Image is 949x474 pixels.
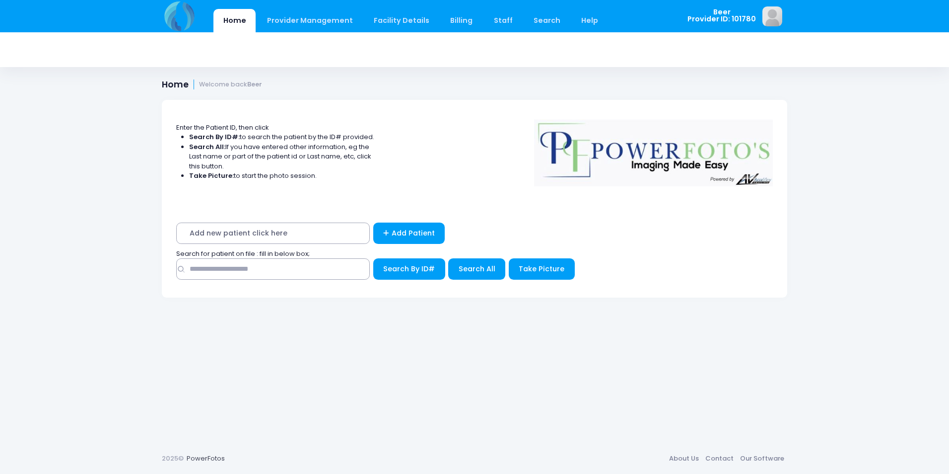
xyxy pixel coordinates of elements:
[364,9,439,32] a: Facility Details
[189,171,234,180] strong: Take Picture:
[459,264,495,274] span: Search All
[441,9,482,32] a: Billing
[373,223,445,244] a: Add Patient
[666,450,702,468] a: About Us
[257,9,362,32] a: Provider Management
[702,450,737,468] a: Contact
[373,258,445,280] button: Search By ID#
[176,249,310,258] span: Search for patient on file : fill in below box;
[189,132,240,142] strong: Search By ID#:
[530,113,778,186] img: Logo
[189,171,375,181] li: to start the photo session.
[162,79,262,90] h1: Home
[572,9,608,32] a: Help
[189,142,375,171] li: If you have entered other information, eg the Last name or part of the patient id or Last name, e...
[199,81,262,88] small: Welcome back
[176,123,269,132] span: Enter the Patient ID, then click
[187,454,225,463] a: PowerFotos
[176,223,370,244] span: Add new patient click here
[484,9,522,32] a: Staff
[762,6,782,26] img: image
[687,8,756,23] span: Beer Provider ID: 101780
[737,450,787,468] a: Our Software
[383,264,435,274] span: Search By ID#
[189,142,225,152] strong: Search All:
[509,258,575,280] button: Take Picture
[213,9,256,32] a: Home
[524,9,570,32] a: Search
[247,80,262,88] strong: Beer
[519,264,564,274] span: Take Picture
[448,258,505,280] button: Search All
[189,132,375,142] li: to search the patient by the ID# provided.
[162,454,184,463] span: 2025©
